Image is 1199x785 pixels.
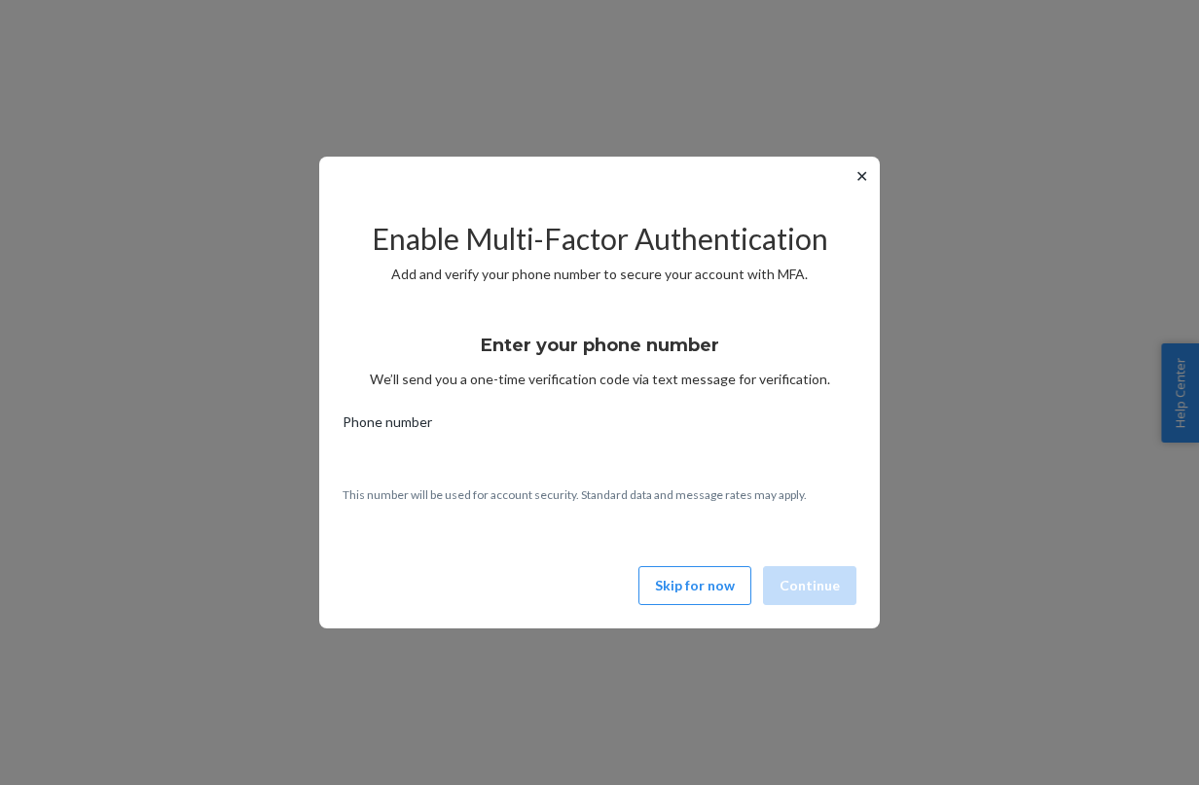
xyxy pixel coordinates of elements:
button: ✕ [852,164,872,188]
h3: Enter your phone number [481,333,719,358]
p: This number will be used for account security. Standard data and message rates may apply. [343,486,856,503]
h2: Enable Multi-Factor Authentication [343,223,856,255]
button: Skip for now [638,566,751,605]
span: Phone number [343,412,432,440]
div: We’ll send you a one-time verification code via text message for verification. [343,317,856,389]
button: Continue [763,566,856,605]
p: Add and verify your phone number to secure your account with MFA. [343,265,856,284]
